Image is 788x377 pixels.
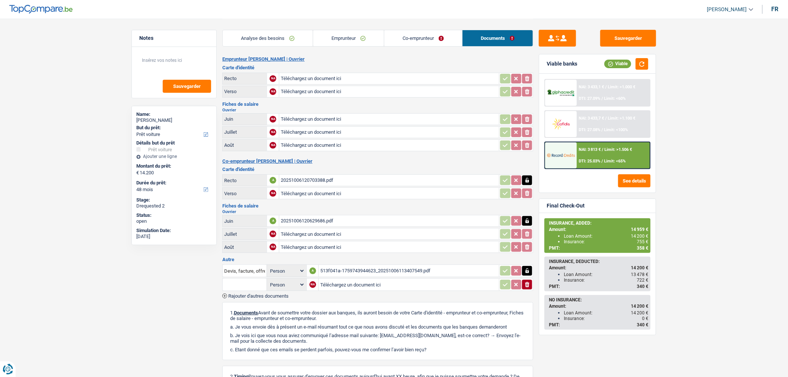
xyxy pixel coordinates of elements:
[631,227,648,232] span: 14 959 €
[547,117,575,131] img: Cofidis
[602,127,603,132] span: /
[618,174,651,187] button: See details
[579,159,601,164] span: DTI: 25.03%
[631,304,648,309] span: 14 200 €
[637,239,648,244] span: 755 €
[136,170,139,176] span: €
[604,96,626,101] span: Limit: <60%
[224,76,265,81] div: Recto
[230,324,525,330] p: a. Je vous envoie dès à présent un e-mail résumant tout ce que nous avons discuté et les doc...
[602,159,603,164] span: /
[230,310,525,321] p: 1. Avant de soumettre votre dossier aux banques, ils auront besoin de votre Carte d'identité - em...
[313,30,384,46] a: Emprunteur
[547,89,575,97] img: AlphaCredit
[224,129,265,135] div: Juillet
[224,178,265,183] div: Recto
[224,218,265,224] div: Juin
[270,177,276,184] div: A
[631,272,648,277] span: 13 478 €
[136,234,212,240] div: [DATE]
[136,154,212,159] div: Ajouter une ligne
[136,163,210,169] label: Montant du prêt:
[564,234,648,239] div: Loan Amount:
[547,61,577,67] div: Viable banks
[270,142,276,149] div: NA
[549,297,648,302] div: NO INSURANCE:
[230,333,525,344] p: b. Je vois ici que vous nous aviez communiqué l’adresse mail suivante: [EMAIL_ADDRESS][DOMAIN_NA...
[270,231,276,237] div: NA
[230,347,525,352] p: c. Etant donné que ces emails se perdent parfois, pouvez-vous me confirmer l’avoir bien reçu?
[604,127,628,132] span: Limit: <100%
[270,244,276,250] div: NA
[270,116,276,123] div: NA
[222,203,533,208] h3: Fiches de salaire
[637,278,648,283] span: 722 €
[602,147,604,152] span: /
[228,294,289,298] span: Rajouter d'autres documents
[600,30,656,47] button: Sauvegarder
[564,310,648,316] div: Loan Amount:
[136,125,210,131] label: But du prêt:
[136,111,212,117] div: Name:
[549,284,648,289] div: PMT:
[549,265,648,270] div: Amount:
[270,218,276,224] div: A
[637,322,648,327] span: 340 €
[547,203,585,209] div: Final Check-Out
[606,116,607,121] span: /
[547,148,575,162] img: Record Credits
[281,175,498,186] div: 20251006120703388.pdf
[224,89,265,94] div: Verso
[163,80,211,93] button: Sauvegarder
[309,281,316,288] div: NA
[707,6,747,13] span: [PERSON_NAME]
[463,30,533,46] a: Documents
[564,239,648,244] div: Insurance:
[136,218,212,224] div: open
[604,60,631,68] div: Viable
[637,245,648,251] span: 358 €
[222,294,289,298] button: Rajouter d'autres documents
[579,147,601,152] span: NAI: 3 813 €
[564,278,648,283] div: Insurance:
[270,75,276,82] div: NA
[608,116,636,121] span: Limit: >1.100 €
[270,88,276,95] div: NA
[281,215,498,226] div: 20251006120629686.pdf
[234,310,258,316] span: Documents
[223,30,313,46] a: Analyse des besoins
[631,234,648,239] span: 14 200 €
[9,5,73,14] img: TopCompare Logo
[224,116,265,122] div: Juin
[579,116,604,121] span: NAI: 3 433,7 €
[136,228,212,234] div: Simulation Date:
[549,245,648,251] div: PMT:
[222,56,533,62] h2: Emprunteur [PERSON_NAME] | Ouvrier
[270,129,276,136] div: NA
[136,117,212,123] div: [PERSON_NAME]
[224,191,265,196] div: Verso
[642,316,648,321] span: 0 €
[222,108,533,112] h2: Ouvrier
[564,272,648,277] div: Loan Amount:
[222,257,533,262] h3: Autre
[608,85,636,89] span: Limit: >1.000 €
[637,284,648,289] span: 340 €
[136,212,212,218] div: Status:
[579,96,601,101] span: DTI: 27.09%
[224,231,265,237] div: Juillet
[136,180,210,186] label: Durée du prêt:
[309,267,316,274] div: A
[631,265,648,270] span: 14 200 €
[631,310,648,316] span: 14 200 €
[549,221,648,226] div: INSURANCE, ADDED:
[222,158,533,164] h2: Co-emprunteur [PERSON_NAME] | Ouvrier
[270,190,276,197] div: NA
[222,65,533,70] h3: Carte d'identité
[173,84,201,89] span: Sauvegarder
[139,35,209,41] h5: Notes
[579,85,604,89] span: NAI: 3 433,1 €
[564,316,648,321] div: Insurance:
[604,159,626,164] span: Limit: <65%
[224,244,265,250] div: Août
